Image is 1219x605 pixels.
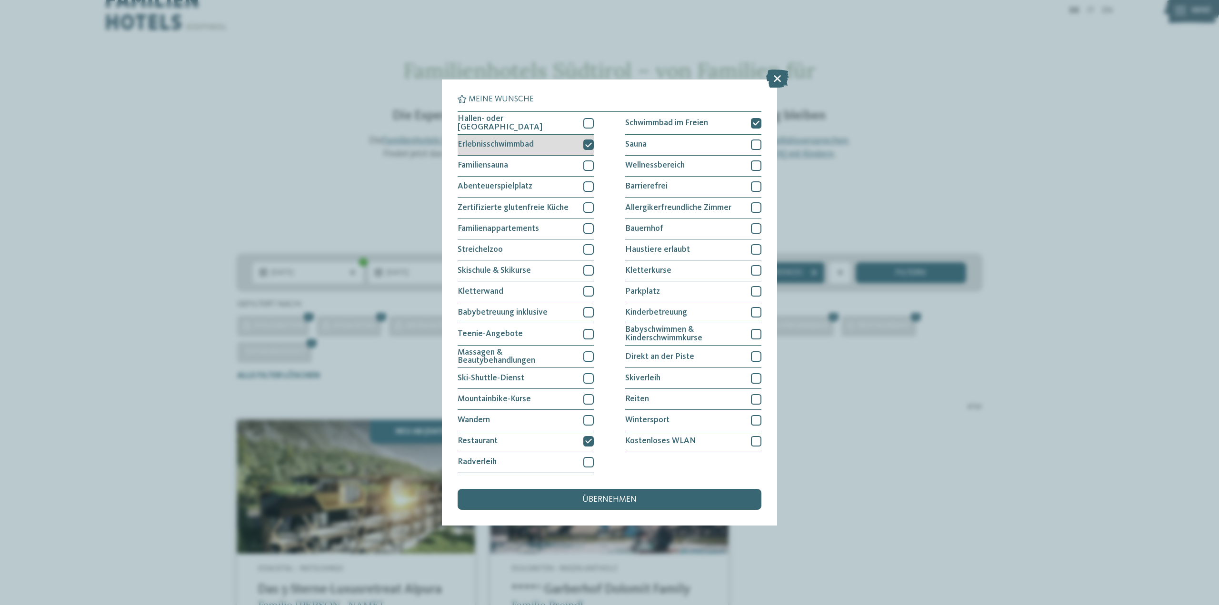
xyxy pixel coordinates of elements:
span: Massagen & Beautybehandlungen [458,348,576,365]
span: Allergikerfreundliche Zimmer [625,204,731,212]
span: Kletterkurse [625,267,671,275]
span: Meine Wünsche [469,95,534,104]
span: Familienappartements [458,225,539,233]
span: Zertifizierte glutenfreie Küche [458,204,569,212]
span: Kinderbetreuung [625,308,687,317]
span: Skiverleih [625,374,660,383]
span: Kostenloses WLAN [625,437,696,446]
span: Reiten [625,395,649,404]
span: Ski-Shuttle-Dienst [458,374,524,383]
span: übernehmen [582,496,637,504]
span: Streichelzoo [458,246,503,254]
span: Kletterwand [458,288,503,296]
span: Abenteuerspielplatz [458,182,532,191]
span: Wellnessbereich [625,161,685,170]
span: Teenie-Angebote [458,330,523,338]
span: Restaurant [458,437,498,446]
span: Radverleih [458,458,497,466]
span: Wintersport [625,416,669,425]
span: Babyschwimmen & Kinderschwimmkurse [625,326,743,342]
span: Barrierefrei [625,182,668,191]
span: Hallen- oder [GEOGRAPHIC_DATA] [458,115,576,131]
span: Schwimmbad im Freien [625,119,708,128]
span: Parkplatz [625,288,660,296]
span: Sauna [625,140,647,149]
span: Mountainbike-Kurse [458,395,531,404]
span: Haustiere erlaubt [625,246,690,254]
span: Familiensauna [458,161,508,170]
span: Babybetreuung inklusive [458,308,548,317]
span: Erlebnisschwimmbad [458,140,534,149]
span: Skischule & Skikurse [458,267,531,275]
span: Direkt an der Piste [625,353,694,361]
span: Wandern [458,416,490,425]
span: Bauernhof [625,225,663,233]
